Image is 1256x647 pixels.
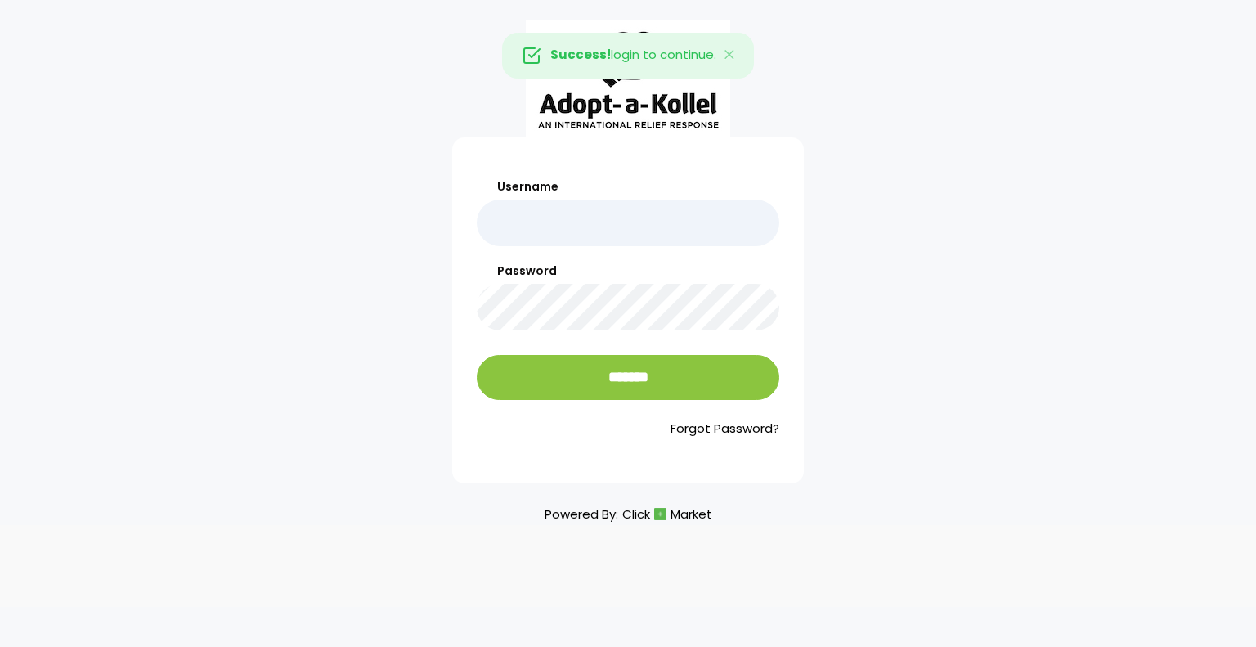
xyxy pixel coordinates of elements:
[477,420,779,438] a: Forgot Password?
[622,503,712,525] a: ClickMarket
[545,503,712,525] p: Powered By:
[654,508,666,520] img: cm_icon.png
[526,20,730,137] img: aak_logo_sm.jpeg
[502,33,754,79] div: login to continue.
[706,34,754,78] button: Close
[477,263,779,280] label: Password
[477,178,779,195] label: Username
[550,46,611,63] strong: Success!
